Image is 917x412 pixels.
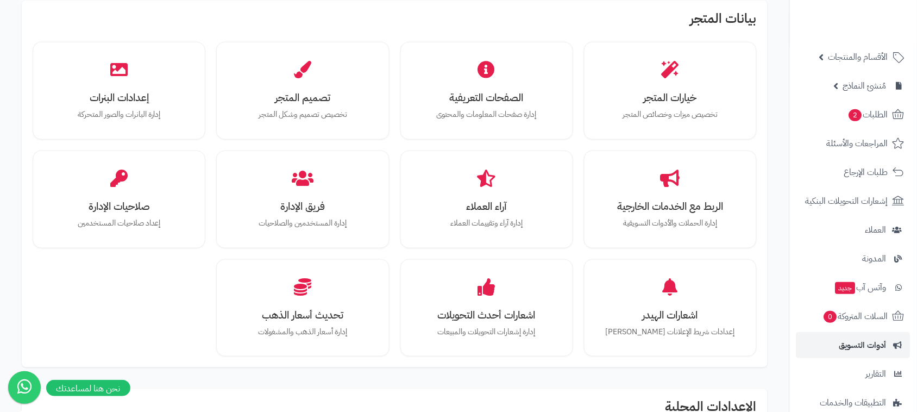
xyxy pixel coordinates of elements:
a: تحديث أسعار الذهبإدارة أسعار الذهب والمشغولات [224,267,381,349]
p: إدارة البانرات والصور المتحركة [52,109,186,121]
p: إعداد صلاحيات المستخدمين [52,217,186,229]
h3: تصميم المتجر [235,92,370,103]
p: إدارة صفحات المعلومات والمحتوى [419,109,554,121]
h2: بيانات المتجر [33,11,757,31]
span: المراجعات والأسئلة [827,136,888,151]
a: الصفحات التعريفيةإدارة صفحات المعلومات والمحتوى [409,50,565,132]
span: المدونة [863,251,887,266]
a: أدوات التسويق [796,332,910,358]
p: إدارة أسعار الذهب والمشغولات [235,326,370,338]
p: إدارة آراء وتقييمات العملاء [419,217,554,229]
a: العملاء [796,217,910,243]
span: التقارير [866,366,887,382]
p: إدارة إشعارات التحويلات والمبيعات [419,326,554,338]
span: طلبات الإرجاع [844,165,888,180]
a: الربط مع الخدمات الخارجيةإدارة الحملات والأدوات التسويقية [592,159,749,240]
h3: فريق الإدارة [235,201,370,212]
span: السلات المتروكة [823,309,888,324]
a: المدونة [796,246,910,272]
p: إدارة الحملات والأدوات التسويقية [603,217,738,229]
h3: اشعارات أحدث التحويلات [419,309,554,321]
span: 2 [849,109,862,121]
h3: اشعارات الهيدر [603,309,738,321]
a: وآتس آبجديد [796,274,910,301]
h3: الربط مع الخدمات الخارجية [603,201,738,212]
h3: إعدادات البنرات [52,92,186,103]
a: اشعارات أحدث التحويلاتإدارة إشعارات التحويلات والمبيعات [409,267,565,349]
a: صلاحيات الإدارةإعداد صلاحيات المستخدمين [41,159,197,240]
span: الأقسام والمنتجات [828,49,888,65]
a: آراء العملاءإدارة آراء وتقييمات العملاء [409,159,565,240]
a: التقارير [796,361,910,387]
a: المراجعات والأسئلة [796,130,910,157]
p: إعدادات شريط الإعلانات [PERSON_NAME] [603,326,738,338]
span: جديد [836,282,856,294]
h3: آراء العملاء [419,201,554,212]
span: التطبيقات والخدمات [820,395,887,410]
span: العملاء [865,222,887,238]
a: اشعارات الهيدرإعدادات شريط الإعلانات [PERSON_NAME] [592,267,749,349]
a: السلات المتروكة0 [796,303,910,329]
span: 0 [824,311,837,323]
p: تخصيص ميزات وخصائص المتجر [603,109,738,121]
a: الطلبات2 [796,102,910,128]
a: طلبات الإرجاع [796,159,910,185]
h3: صلاحيات الإدارة [52,201,186,212]
span: إشعارات التحويلات البنكية [806,193,888,209]
p: تخصيص تصميم وشكل المتجر [235,109,370,121]
span: مُنشئ النماذج [843,78,887,93]
span: الطلبات [848,107,888,122]
a: خيارات المتجرتخصيص ميزات وخصائص المتجر [592,50,749,132]
a: إعدادات البنراتإدارة البانرات والصور المتحركة [41,50,197,132]
h3: خيارات المتجر [603,92,738,103]
span: أدوات التسويق [839,338,887,353]
a: فريق الإدارةإدارة المستخدمين والصلاحيات [224,159,381,240]
p: إدارة المستخدمين والصلاحيات [235,217,370,229]
a: إشعارات التحويلات البنكية [796,188,910,214]
h3: الصفحات التعريفية [419,92,554,103]
span: وآتس آب [834,280,887,295]
h3: تحديث أسعار الذهب [235,309,370,321]
a: تصميم المتجرتخصيص تصميم وشكل المتجر [224,50,381,132]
